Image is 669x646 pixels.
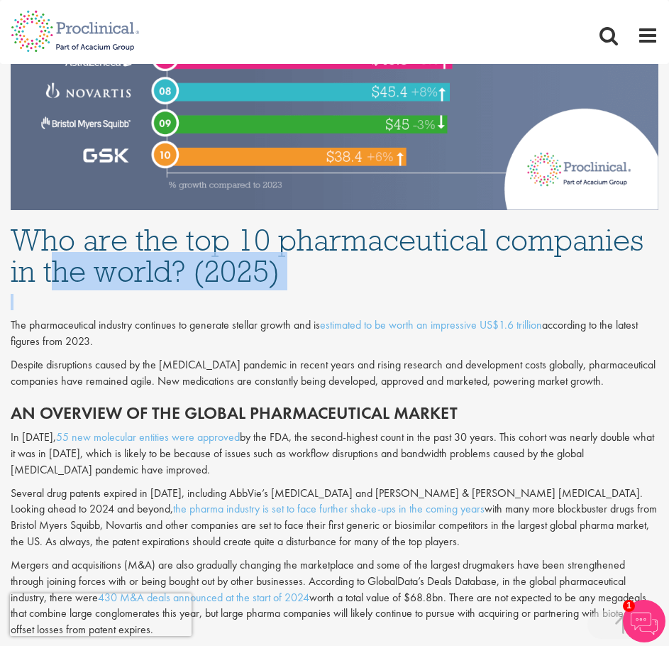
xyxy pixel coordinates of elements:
h1: Who are the top 10 pharmaceutical companies in the world? (2025) [11,224,658,287]
a: 55 new molecular entities were approved [56,429,240,444]
iframe: reCAPTCHA [10,593,192,636]
img: Chatbot [623,600,665,642]
a: the pharma industry is set to face further shake-ups in the coming years [173,501,485,516]
div: The pharmaceutical industry continues to generate stellar growth and is according to the latest f... [11,317,658,350]
a: estimated to be worth an impressive US$1.6 trillion [320,317,542,332]
p: Despite disruptions caused by the [MEDICAL_DATA] pandemic in recent years and rising research and... [11,357,658,390]
p: Several drug patents expired in [DATE], including AbbVie’s [MEDICAL_DATA] and [PERSON_NAME] & [PE... [11,486,658,550]
h2: An overview of the global pharmaceutical market [11,404,658,422]
p: Mergers and acquisitions (M&A) are also gradually changing the marketplace and some of the larges... [11,557,658,638]
p: In [DATE], by the FDA, the second-highest count in the past 30 years. This cohort was nearly doub... [11,429,658,478]
a: 430 M&A deals announced at the start of 2024 [98,590,309,605]
span: 1 [623,600,635,612]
